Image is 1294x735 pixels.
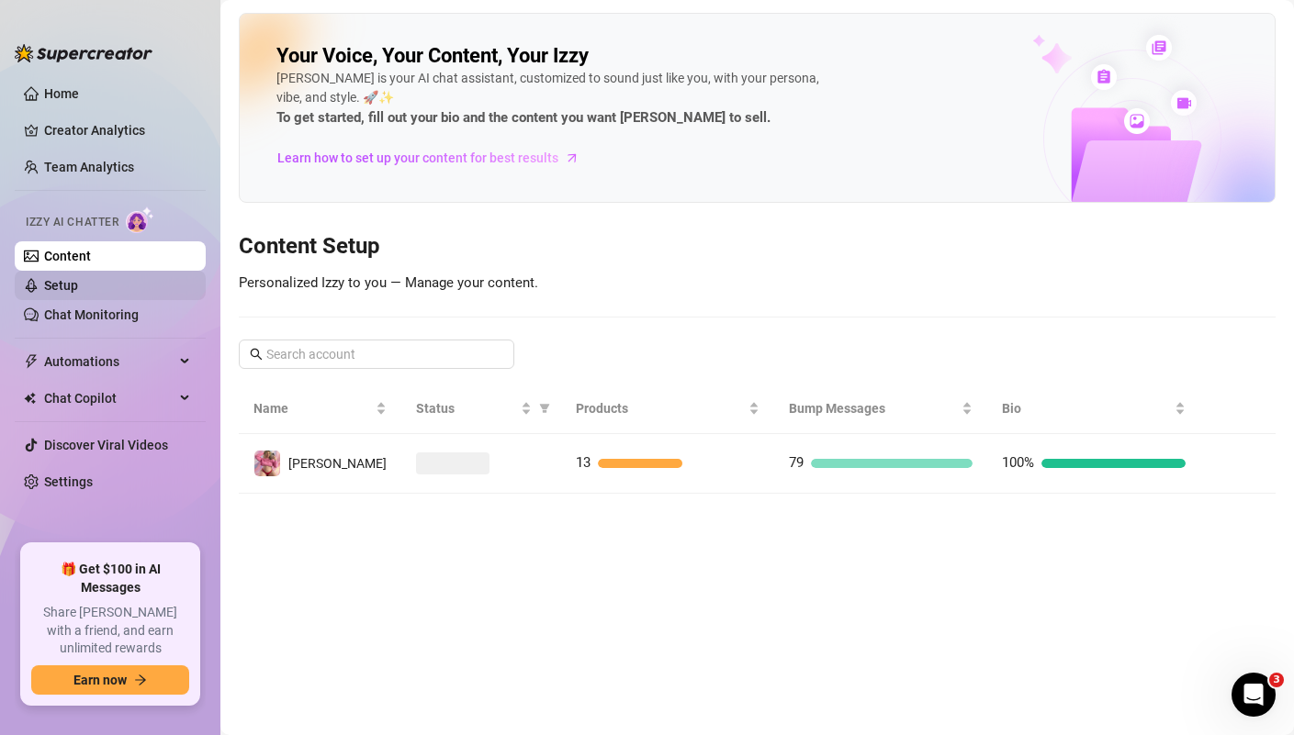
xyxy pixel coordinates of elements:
p: How can we help? [37,161,331,193]
span: Messages [107,612,170,625]
div: Improvement [103,540,200,561]
span: Automations [44,347,174,376]
span: Chat Copilot [44,384,174,413]
button: News [276,566,367,640]
p: Hi [PERSON_NAME] [37,130,331,161]
th: Bump Messages [774,384,987,434]
span: Name [253,398,372,418]
strong: To get started, fill out your bio and the content you want [PERSON_NAME] to sell. [276,109,771,126]
div: Close [316,29,349,62]
a: Learn how to set up your content for best results [276,143,593,173]
div: Send us a message [38,231,307,251]
span: [PERSON_NAME] [288,456,387,471]
div: We typically reply in a few hours [38,251,307,270]
span: arrow-right [563,149,581,167]
span: arrow-right [134,674,147,686]
span: 79 [789,454,804,471]
span: search [250,348,263,361]
span: 100% [1002,454,1034,471]
a: Team Analytics [44,160,134,174]
div: [PERSON_NAME] is your AI chat assistant, customized to sound just like you, with your persona, vi... [276,69,827,129]
th: Status [401,384,561,434]
div: Send us a messageWe typically reply in a few hours [18,216,349,285]
input: Search account [266,344,489,364]
h2: Your Voice, Your Content, Your Izzy [276,43,589,69]
span: News [304,612,339,625]
img: Chat Copilot [24,392,36,405]
span: 13 [576,454,591,471]
span: Bio [1002,398,1171,418]
span: 3 [1269,673,1284,687]
span: thunderbolt [24,354,39,369]
img: Izzy just got smarter and safer ✨ [19,397,348,526]
span: Status [416,398,517,418]
img: Profile image for Giselle [231,29,268,66]
img: logo [37,37,160,61]
span: Help [215,612,244,625]
div: Profile image for Nir [266,29,303,66]
a: Setup [44,278,78,293]
img: ai-chatter-content-library-cLFOSyPT.png [990,15,1275,202]
th: Name [239,384,401,434]
span: Earn now [73,673,127,687]
button: Messages [92,566,184,640]
th: Products [561,384,774,434]
span: 🎁 Get $100 in AI Messages [31,561,189,596]
div: Update [38,540,96,561]
a: Home [44,86,79,101]
a: Settings [44,474,93,489]
th: Bio [987,384,1200,434]
img: AI Chatter [126,206,154,233]
img: logo-BBDzfeDw.svg [15,44,152,62]
span: filter [539,403,550,414]
span: Home [25,612,66,625]
span: filter [535,395,554,422]
a: Chat Monitoring [44,307,139,322]
iframe: Intercom live chat [1232,673,1276,717]
div: Schedule a FREE consulting call: [38,310,330,329]
a: Content [44,249,91,263]
button: Earn nowarrow-right [31,665,189,695]
img: Profile image for Ella [197,29,233,66]
span: Share [PERSON_NAME] with a friend, and earn unlimited rewards [31,604,189,658]
img: Jennifer [254,451,280,476]
button: Help [184,566,276,640]
button: Find a time [38,337,330,373]
a: Creator Analytics [44,116,191,145]
span: Products [576,398,745,418]
span: Izzy AI Chatter [26,214,118,231]
span: Personalized Izzy to you — Manage your content. [239,274,538,291]
span: Bump Messages [789,398,958,418]
a: Discover Viral Videos [44,438,168,452]
span: Learn how to set up your content for best results [277,148,558,168]
div: Izzy just got smarter and safer ✨UpdateImprovement [18,396,349,629]
h3: Content Setup [239,232,1276,262]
